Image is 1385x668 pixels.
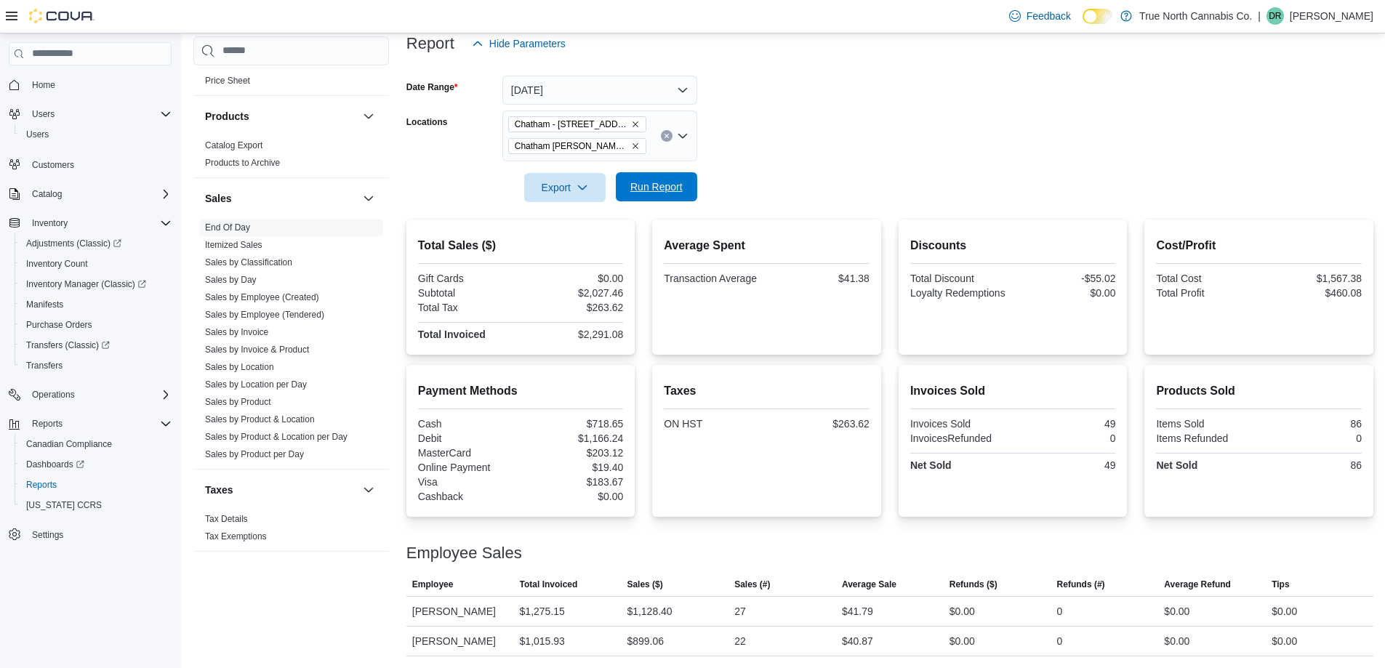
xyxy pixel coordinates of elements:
[20,476,63,494] a: Reports
[15,315,177,335] button: Purchase Orders
[15,475,177,495] button: Reports
[205,240,262,250] a: Itemized Sales
[1057,603,1063,620] div: 0
[205,397,271,407] a: Sales by Product
[1262,418,1362,430] div: 86
[193,72,389,95] div: Pricing
[1156,287,1256,299] div: Total Profit
[418,491,518,502] div: Cashback
[20,235,172,252] span: Adjustments (Classic)
[20,456,90,473] a: Dashboards
[406,116,448,128] label: Locations
[661,130,673,142] button: Clear input
[950,579,997,590] span: Refunds ($)
[205,483,357,497] button: Taxes
[664,382,870,400] h2: Taxes
[205,291,319,303] span: Sales by Employee (Created)
[1262,432,1362,444] div: 0
[20,357,68,374] a: Transfers
[523,418,623,430] div: $718.65
[910,237,1116,254] h2: Discounts
[205,514,248,524] a: Tax Details
[205,327,268,337] a: Sales by Invoice
[631,142,640,150] button: Remove Chatham McNaughton Ave from selection in this group
[418,476,518,488] div: Visa
[842,603,873,620] div: $41.79
[1258,7,1261,25] p: |
[26,415,172,432] span: Reports
[734,603,746,620] div: 27
[205,292,319,302] a: Sales by Employee (Created)
[406,81,458,93] label: Date Range
[770,418,870,430] div: $263.62
[205,531,267,542] a: Tax Exemptions
[15,274,177,294] a: Inventory Manager (Classic)
[205,222,250,233] a: End Of Day
[910,287,1010,299] div: Loyalty Redemptions
[523,491,623,502] div: $0.00
[26,526,172,544] span: Settings
[1156,418,1256,430] div: Items Sold
[3,184,177,204] button: Catalog
[631,120,640,129] button: Remove Chatham - 85 King St W from selection in this group
[26,360,63,371] span: Transfers
[418,287,518,299] div: Subtotal
[26,479,57,491] span: Reports
[406,544,522,562] h3: Employee Sales
[910,418,1010,430] div: Invoices Sold
[523,287,623,299] div: $2,027.46
[1083,9,1113,24] input: Dark Mode
[630,180,683,194] span: Run Report
[1272,603,1297,620] div: $0.00
[20,255,94,273] a: Inventory Count
[664,418,763,430] div: ON HST
[205,379,307,390] span: Sales by Location per Day
[1262,459,1362,471] div: 86
[734,632,746,650] div: 22
[523,273,623,284] div: $0.00
[205,309,324,321] span: Sales by Employee (Tendered)
[523,462,623,473] div: $19.40
[418,237,624,254] h2: Total Sales ($)
[1156,273,1256,284] div: Total Cost
[520,632,565,650] div: $1,015.93
[26,238,121,249] span: Adjustments (Classic)
[523,302,623,313] div: $263.62
[205,257,292,268] span: Sales by Classification
[20,496,108,514] a: [US_STATE] CCRS
[20,337,116,354] a: Transfers (Classic)
[205,140,262,150] a: Catalog Export
[627,632,664,650] div: $899.06
[193,137,389,177] div: Products
[205,76,250,86] a: Price Sheet
[3,74,177,95] button: Home
[360,481,377,499] button: Taxes
[1003,1,1077,31] a: Feedback
[1262,273,1362,284] div: $1,567.38
[20,126,55,143] a: Users
[20,435,118,453] a: Canadian Compliance
[26,129,49,140] span: Users
[26,415,68,432] button: Reports
[508,116,646,132] span: Chatham - 85 King St W
[205,326,268,338] span: Sales by Invoice
[502,76,697,105] button: [DATE]
[15,355,177,376] button: Transfers
[26,459,84,470] span: Dashboards
[193,510,389,551] div: Taxes
[418,382,624,400] h2: Payment Methods
[15,335,177,355] a: Transfers (Classic)
[205,191,232,206] h3: Sales
[26,386,172,403] span: Operations
[26,185,172,203] span: Catalog
[418,273,518,284] div: Gift Cards
[520,579,578,590] span: Total Invoiced
[910,382,1116,400] h2: Invoices Sold
[205,191,357,206] button: Sales
[20,275,152,293] a: Inventory Manager (Classic)
[205,310,324,320] a: Sales by Employee (Tendered)
[15,294,177,315] button: Manifests
[418,447,518,459] div: MasterCard
[1016,418,1115,430] div: 49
